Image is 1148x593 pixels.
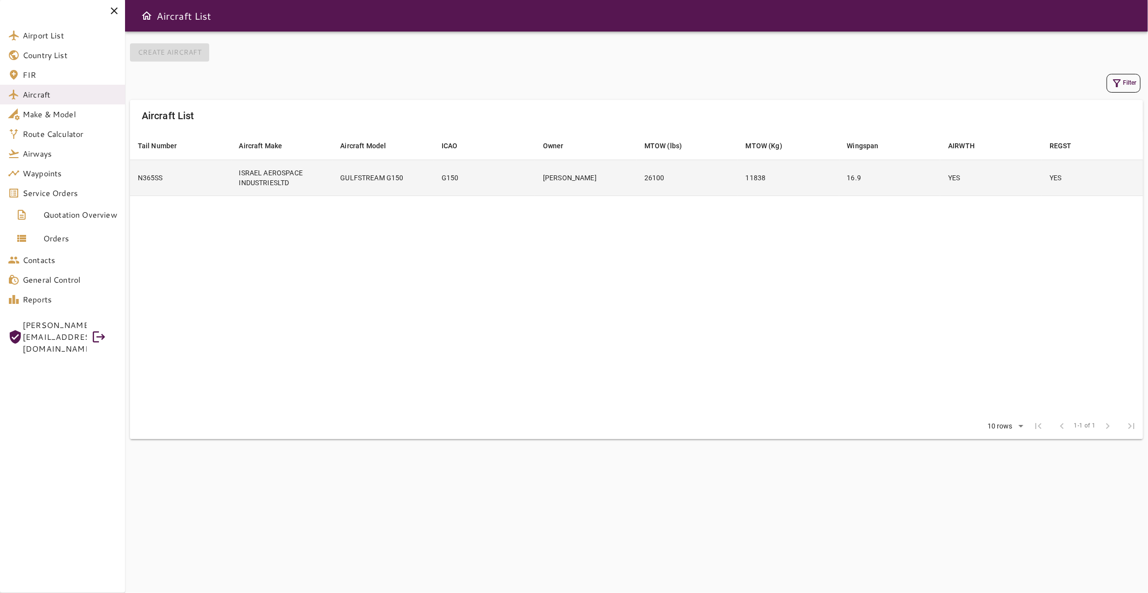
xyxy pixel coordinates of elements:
[543,140,576,152] span: Owner
[637,160,738,196] td: 26100
[746,140,795,152] span: MTOW (Kg)
[23,30,117,41] span: Airport List
[340,140,399,152] span: Aircraft Model
[130,160,231,196] td: N365SS
[138,140,177,152] div: Tail Number
[23,274,117,286] span: General Control
[138,140,190,152] span: Tail Number
[1107,74,1141,93] button: Filter
[1074,421,1096,431] span: 1-1 of 1
[738,160,839,196] td: 11838
[442,140,471,152] span: ICAO
[340,140,386,152] div: Aircraft Model
[948,140,988,152] span: AIRWTH
[23,128,117,140] span: Route Calculator
[1050,140,1084,152] span: REGST
[43,232,117,244] span: Orders
[239,140,295,152] span: Aircraft Make
[23,294,117,305] span: Reports
[985,422,1015,430] div: 10 rows
[948,140,975,152] div: AIRWTH
[940,160,1042,196] td: YES
[434,160,535,196] td: G150
[23,108,117,120] span: Make & Model
[644,140,695,152] span: MTOW (lbs)
[847,140,879,152] div: Wingspan
[847,140,892,152] span: Wingspan
[644,140,682,152] div: MTOW (lbs)
[239,140,283,152] div: Aircraft Make
[1051,414,1074,438] span: Previous Page
[23,254,117,266] span: Contacts
[1050,140,1072,152] div: REGST
[23,148,117,160] span: Airways
[142,108,194,124] h6: Aircraft List
[1027,414,1051,438] span: First Page
[332,160,434,196] td: GULFSTREAM G150
[535,160,637,196] td: [PERSON_NAME]
[23,187,117,199] span: Service Orders
[23,167,117,179] span: Waypoints
[23,89,117,100] span: Aircraft
[23,49,117,61] span: Country List
[746,140,782,152] div: MTOW (Kg)
[1096,414,1119,438] span: Next Page
[839,160,941,196] td: 16.9
[23,69,117,81] span: FIR
[43,209,117,221] span: Quotation Overview
[442,140,458,152] div: ICAO
[1042,160,1143,196] td: YES
[157,8,212,24] h6: Aircraft List
[137,6,157,26] button: Open drawer
[231,160,333,196] td: ISRAEL AEROSPACE INDUSTRIESLTD
[543,140,564,152] div: Owner
[23,319,87,355] span: [PERSON_NAME][EMAIL_ADDRESS][DOMAIN_NAME]
[1119,414,1143,438] span: Last Page
[981,419,1027,434] div: 10 rows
